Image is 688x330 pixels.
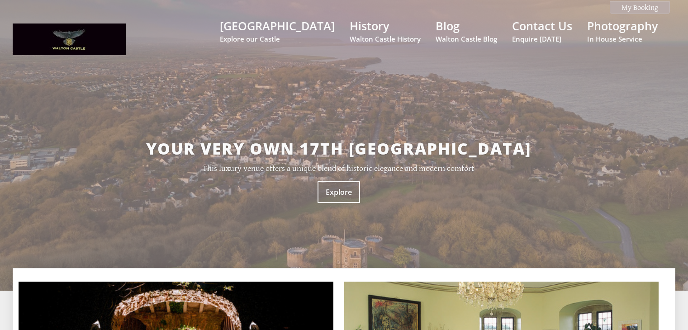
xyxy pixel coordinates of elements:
[318,181,360,203] a: Explore
[610,1,670,14] a: My Booking
[78,164,599,173] p: This luxury venue offers a unique blend of historic elegance and modern comfort
[13,24,126,55] img: Walton Castle
[220,18,335,43] a: [GEOGRAPHIC_DATA]Explore our Castle
[436,18,497,43] a: BlogWalton Castle Blog
[350,34,421,43] small: Walton Castle History
[512,18,572,43] a: Contact UsEnquire [DATE]
[350,18,421,43] a: HistoryWalton Castle History
[587,18,658,43] a: PhotographyIn House Service
[78,138,599,159] h2: Your very own 17th [GEOGRAPHIC_DATA]
[512,34,572,43] small: Enquire [DATE]
[436,34,497,43] small: Walton Castle Blog
[220,34,335,43] small: Explore our Castle
[587,34,658,43] small: In House Service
